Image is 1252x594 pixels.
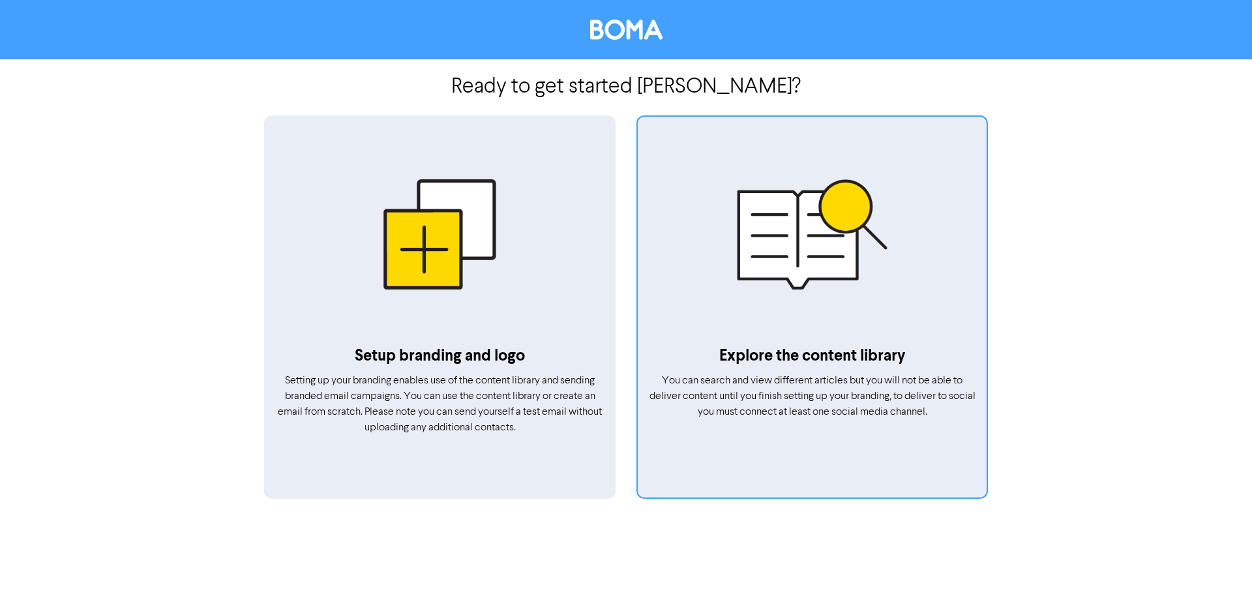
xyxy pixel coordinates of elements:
[637,77,801,98] span: [PERSON_NAME] ?
[590,20,663,40] img: BOMA Logo
[649,376,976,417] span: You can search and view different articles but you will not be able to deliver content until you ...
[278,376,602,433] span: Setting up your branding enables use of the content library and sending branded email campaigns. ...
[264,59,988,100] h2: Ready to get started
[276,344,604,368] p: Setup branding and logo
[1088,453,1252,594] iframe: Chat Widget
[648,344,976,368] p: Explore the content library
